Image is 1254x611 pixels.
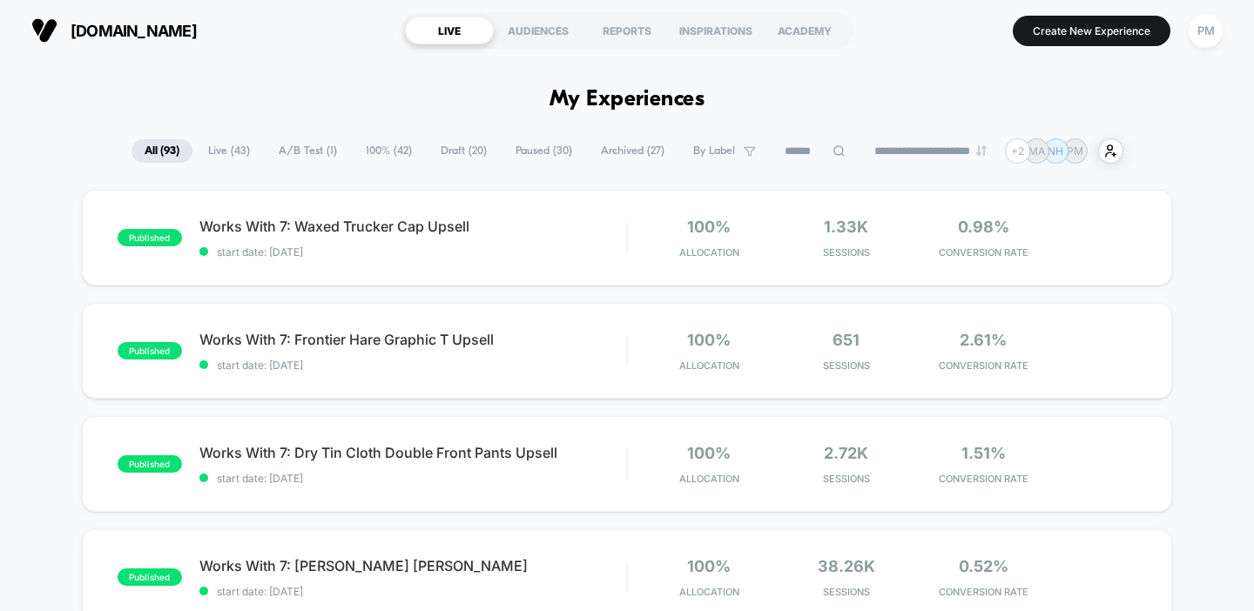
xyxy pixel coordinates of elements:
[818,557,875,575] span: 38.26k
[782,359,910,372] span: Sessions
[71,22,197,40] span: [DOMAIN_NAME]
[405,17,494,44] div: LIVE
[687,331,731,349] span: 100%
[1005,138,1030,164] div: + 2
[118,568,182,586] span: published
[195,139,263,163] span: Live ( 43 )
[693,144,735,158] span: By Label
[118,229,182,246] span: published
[199,472,627,485] span: start date: [DATE]
[1028,144,1045,158] p: MA
[199,444,627,461] span: Works With 7: Dry Tin Cloth Double Front Pants Upsell
[1067,144,1083,158] p: PM
[679,586,739,598] span: Allocation
[782,246,910,258] span: Sessions
[687,557,731,575] span: 100%
[199,331,627,348] span: Works With 7: Frontier Hare Graphic T Upsell
[26,17,202,44] button: [DOMAIN_NAME]
[266,139,350,163] span: A/B Test ( 1 )
[920,246,1048,258] span: CONVERSION RATE
[782,473,910,485] span: Sessions
[549,87,705,112] h1: My Experiences
[760,17,849,44] div: ACADEMY
[199,218,627,235] span: Works With 7: Waxed Trucker Cap Upsell
[960,331,1007,349] span: 2.61%
[31,17,57,44] img: Visually logo
[1048,144,1063,158] p: NH
[199,585,627,598] span: start date: [DATE]
[920,586,1048,598] span: CONVERSION RATE
[959,557,1008,575] span: 0.52%
[1189,14,1223,48] div: PM
[199,557,627,574] span: Works With 7: [PERSON_NAME] [PERSON_NAME]
[199,359,627,372] span: start date: [DATE]
[588,139,678,163] span: Archived ( 27 )
[679,246,739,258] span: Allocation
[494,17,583,44] div: AUDIENCES
[782,586,910,598] span: Sessions
[833,331,860,349] span: 651
[687,444,731,462] span: 100%
[920,473,1048,485] span: CONVERSION RATE
[679,473,739,485] span: Allocation
[428,139,500,163] span: Draft ( 20 )
[824,218,868,236] span: 1.33k
[671,17,760,44] div: INSPIRATIONS
[824,444,868,462] span: 2.72k
[961,444,1006,462] span: 1.51%
[199,245,627,258] span: start date: [DATE]
[920,359,1048,372] span: CONVERSION RATE
[679,359,739,372] span: Allocation
[976,145,987,156] img: end
[687,218,731,236] span: 100%
[583,17,671,44] div: REPORTS
[958,218,1009,236] span: 0.98%
[118,455,182,473] span: published
[1183,13,1228,49] button: PM
[502,139,585,163] span: Paused ( 30 )
[353,139,425,163] span: 100% ( 42 )
[1013,16,1170,46] button: Create New Experience
[131,139,192,163] span: All ( 93 )
[118,342,182,359] span: published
